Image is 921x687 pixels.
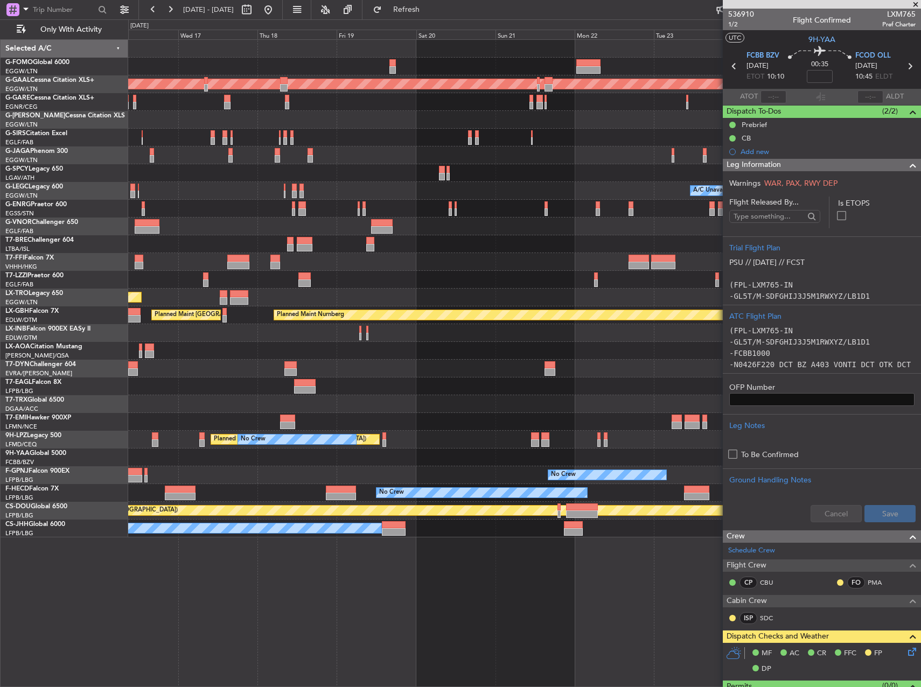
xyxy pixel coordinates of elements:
[5,272,64,279] a: T7-LZZIPraetor 600
[739,577,757,588] div: CP
[729,197,820,208] span: Flight Released By...
[5,343,30,350] span: LX-AOA
[5,379,32,385] span: T7-EAGL
[5,166,63,172] a: G-SPCYLegacy 650
[654,30,733,39] div: Tue 23
[764,178,838,188] span: WAR, PAX, RWY DEP
[5,85,38,93] a: EGGW/LTN
[5,468,69,474] a: F-GPNJFalcon 900EX
[882,106,898,117] span: (2/2)
[5,255,54,261] a: T7-FFIFalcon 7X
[847,577,865,588] div: FO
[727,559,766,572] span: Flight Crew
[808,34,835,45] span: 9H-YAA
[762,648,772,659] span: MF
[762,664,771,675] span: DP
[5,326,26,332] span: LX-INB
[5,432,27,439] span: 9H-LPZ
[99,30,178,39] div: Tue 16
[728,545,775,556] a: Schedule Crew
[368,1,432,18] button: Refresh
[5,476,33,484] a: LFPB/LBG
[855,72,873,82] span: 10:45
[746,61,769,72] span: [DATE]
[728,20,754,29] span: 1/2
[5,334,37,342] a: EDLW/DTM
[5,415,26,421] span: T7-EMI
[496,30,575,39] div: Sun 21
[12,21,117,38] button: Only With Activity
[760,613,784,623] a: SDC
[183,5,234,15] span: [DATE] - [DATE]
[5,387,33,395] a: LFPB/LBG
[729,420,915,431] div: Leg Notes
[5,148,68,155] a: G-JAGAPhenom 300
[5,174,34,182] a: LGAV/ATH
[5,77,30,83] span: G-GAAL
[746,51,779,61] span: FCBB BZV
[384,6,429,13] span: Refresh
[739,612,757,624] div: ISP
[5,486,59,492] a: F-HECDFalcon 7X
[727,106,781,118] span: Dispatch To-Dos
[729,326,793,335] code: (FPL-LXM765-IN
[33,2,95,18] input: Trip Number
[868,578,892,587] a: PMA
[5,130,67,137] a: G-SIRSCitation Excel
[729,474,915,486] div: Ground Handling Notes
[5,67,38,75] a: EGGW/LTN
[5,486,29,492] span: F-HECD
[727,630,829,643] span: Dispatch Checks and Weather
[5,227,33,235] a: EGLF/FAB
[793,15,851,26] div: Flight Confirmed
[5,245,30,253] a: LTBA/ISL
[5,369,72,377] a: EVRA/[PERSON_NAME]
[5,521,65,528] a: CS-JHHGlobal 6000
[5,184,63,190] a: G-LEGCLegacy 600
[740,92,758,102] span: ATOT
[729,349,770,357] code: -FCBB1000
[5,121,38,129] a: EGGW/LTN
[875,72,892,82] span: ELDT
[729,311,915,322] div: ATC Flight Plan
[767,72,784,82] span: 10:10
[5,423,37,431] a: LFMN/NCE
[855,61,877,72] span: [DATE]
[5,468,29,474] span: F-GPNJ
[838,198,915,209] label: Is ETOPS
[760,90,786,103] input: --:--
[5,298,38,306] a: EGGW/LTN
[5,397,64,403] a: T7-TRXGlobal 6500
[5,326,90,332] a: LX-INBFalcon 900EX EASy II
[886,92,904,102] span: ALDT
[5,138,33,146] a: EGLF/FAB
[5,397,27,403] span: T7-TRX
[727,159,781,171] span: Leg Information
[742,120,767,129] div: Prebrief
[5,237,74,243] a: T7-BREChallenger 604
[5,343,82,350] a: LX-AOACitation Mustang
[178,30,257,39] div: Wed 17
[855,51,891,61] span: FCOD OLL
[277,307,344,323] div: Planned Maint Nurnberg
[728,9,754,20] span: 536910
[5,201,67,208] a: G-ENRGPraetor 600
[5,405,38,413] a: DGAA/ACC
[727,530,745,543] span: Crew
[337,30,416,39] div: Fri 19
[5,290,63,297] a: LX-TROLegacy 650
[5,192,38,200] a: EGGW/LTN
[729,338,870,346] code: -GL5T/M-SDFGHIJ3J5M1RWXYZ/LB1D1
[241,431,266,447] div: No Crew
[5,166,29,172] span: G-SPCY
[725,33,744,43] button: UTC
[5,148,30,155] span: G-JAGA
[379,485,404,501] div: No Crew
[5,156,38,164] a: EGGW/LTN
[5,450,66,457] a: 9H-YAAGlobal 5000
[5,308,29,314] span: LX-GBH
[817,648,826,659] span: CR
[811,59,828,70] span: 00:35
[729,382,915,393] label: OFP Number
[5,201,31,208] span: G-ENRG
